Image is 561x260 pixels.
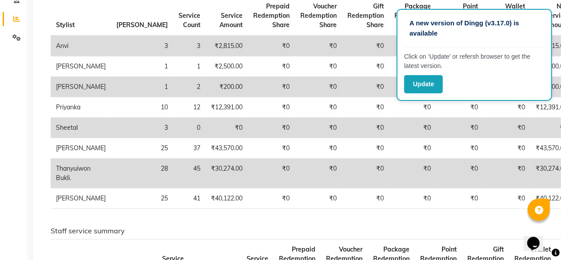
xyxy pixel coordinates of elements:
td: ₹200.00 [206,77,248,97]
td: Sheetal [51,118,111,138]
span: Voucher Redemption Share [300,2,337,29]
td: ₹0 [389,77,436,97]
td: ₹0 [436,188,483,209]
td: 45 [173,159,206,188]
td: ₹0 [389,97,436,118]
button: Update [404,75,443,93]
td: [PERSON_NAME] [51,188,111,209]
td: ₹0 [389,188,436,209]
span: Service Amount [219,12,243,29]
td: ₹30,274.00 [206,159,248,188]
td: ₹0 [483,159,530,188]
td: ₹40,122.00 [206,188,248,209]
td: [PERSON_NAME] [51,138,111,159]
td: ₹0 [248,138,295,159]
p: A new version of Dingg (v3.17.0) is available [410,18,539,38]
iframe: chat widget [524,224,552,251]
span: [PERSON_NAME] [116,21,168,29]
td: 37 [173,138,206,159]
td: ₹0 [436,118,483,138]
td: ₹0 [248,159,295,188]
td: [PERSON_NAME] [51,77,111,97]
td: ₹0 [248,56,295,77]
td: 2 [173,77,206,97]
p: Click on ‘Update’ or refersh browser to get the latest version. [404,52,545,71]
td: ₹0 [295,56,342,77]
td: ₹0 [389,138,436,159]
td: ₹0 [342,188,389,209]
td: ₹0 [342,56,389,77]
td: ₹0 [342,159,389,188]
td: ₹0 [295,159,342,188]
td: ₹0 [436,159,483,188]
td: [PERSON_NAME] [51,56,111,77]
td: ₹0 [295,118,342,138]
td: 12 [173,97,206,118]
span: Wallet Redemption Share [489,2,525,29]
td: ₹0 [295,77,342,97]
td: 3 [111,118,173,138]
td: ₹0 [483,188,530,209]
td: ₹0 [483,138,530,159]
td: 25 [111,138,173,159]
td: ₹0 [248,118,295,138]
td: 3 [173,36,206,56]
td: ₹0 [389,118,436,138]
span: Service Count [179,12,200,29]
span: Gift Redemption Share [347,2,384,29]
td: ₹0 [483,118,530,138]
td: 28 [111,159,173,188]
span: Package Redemption Share [394,2,431,29]
td: ₹0 [389,159,436,188]
td: ₹0 [342,36,389,56]
td: ₹0 [436,138,483,159]
td: ₹0 [436,97,483,118]
td: ₹2,815.00 [206,36,248,56]
td: 1 [111,56,173,77]
td: ₹0 [295,36,342,56]
td: 0 [173,118,206,138]
td: ₹12,391.00 [206,97,248,118]
td: ₹0 [295,97,342,118]
td: 25 [111,188,173,209]
td: ₹0 [342,138,389,159]
td: 10 [111,97,173,118]
td: ₹0 [389,56,436,77]
td: ₹0 [389,36,436,56]
td: ₹0 [342,77,389,97]
td: ₹0 [295,138,342,159]
td: Anvi [51,36,111,56]
td: ₹0 [248,97,295,118]
td: ₹43,570.00 [206,138,248,159]
td: ₹0 [342,118,389,138]
td: ₹0 [248,36,295,56]
td: ₹0 [206,118,248,138]
td: ₹0 [248,188,295,209]
span: Stylist [56,21,75,29]
td: ₹0 [483,97,530,118]
td: ₹0 [248,77,295,97]
span: Prepaid Redemption Share [253,2,290,29]
td: 41 [173,188,206,209]
td: 3 [111,36,173,56]
td: Priyanka [51,97,111,118]
td: Thanyuiwon Bukli. [51,159,111,188]
td: 1 [173,56,206,77]
td: ₹0 [295,188,342,209]
td: ₹2,500.00 [206,56,248,77]
td: ₹0 [342,97,389,118]
td: 1 [111,77,173,97]
h6: Staff service summary [51,227,542,235]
